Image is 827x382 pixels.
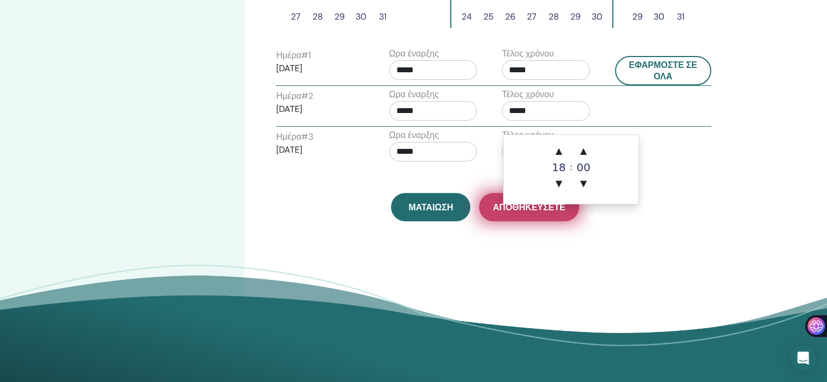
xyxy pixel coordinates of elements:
[573,173,594,195] span: ▼
[564,6,586,28] button: 29
[499,6,521,28] button: 26
[372,6,394,28] button: 31
[389,88,439,101] label: Ωρα έναρξης
[477,6,499,28] button: 25
[502,129,554,142] label: Τέλος χρόνου
[350,6,372,28] button: 30
[276,62,364,75] p: [DATE]
[648,6,670,28] button: 30
[276,49,311,62] label: Ημέρα # 1
[285,6,307,28] button: 27
[391,193,470,221] a: Ματαίωση
[456,6,477,28] button: 24
[548,162,570,173] div: 18
[479,193,579,221] button: Αποθηκεύσετε
[328,6,350,28] button: 29
[276,130,313,143] label: Ημέρα # 3
[276,143,364,156] p: [DATE]
[502,47,554,60] label: Τέλος χρόνου
[615,56,712,85] button: Εφαρμόστε σε όλα
[790,345,816,371] div: Open Intercom Messenger
[573,162,594,173] div: 00
[276,103,364,116] p: [DATE]
[276,90,313,103] label: Ημέρα # 2
[389,129,439,142] label: Ωρα έναρξης
[670,6,692,28] button: 31
[626,6,648,28] button: 29
[543,6,564,28] button: 28
[389,47,439,60] label: Ωρα έναρξης
[408,202,453,213] span: Ματαίωση
[521,6,543,28] button: 27
[573,140,594,162] span: ▲
[307,6,328,28] button: 28
[548,140,570,162] span: ▲
[570,140,573,195] div: :
[586,6,608,28] button: 30
[493,202,565,213] span: Αποθηκεύσετε
[548,173,570,195] span: ▼
[502,88,554,101] label: Τέλος χρόνου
